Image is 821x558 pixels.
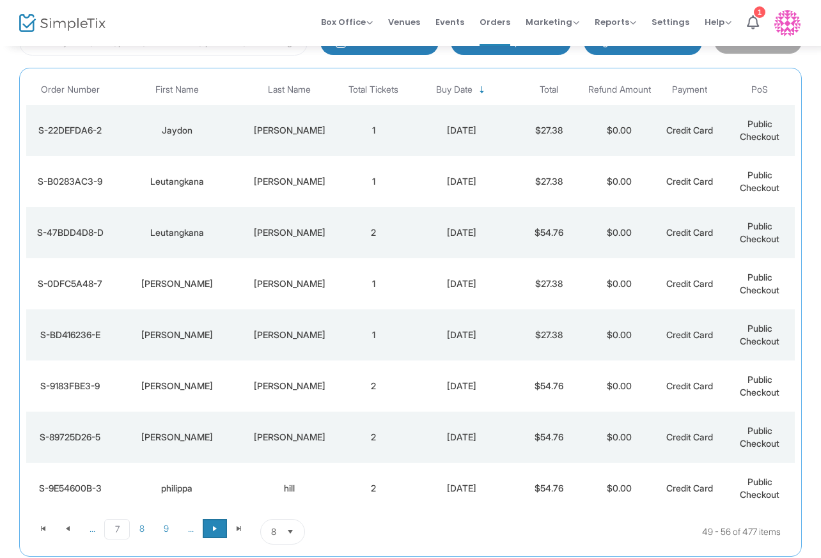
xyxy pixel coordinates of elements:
div: Mike [117,329,237,341]
span: Sortable [477,85,487,95]
div: Data table [26,75,795,514]
div: 1 [754,6,765,18]
div: Allen [244,329,336,341]
div: S-0DFC5A48-7 [29,277,111,290]
span: Go to the first page [38,523,49,534]
div: Dixon [244,380,336,392]
td: $54.76 [514,360,584,412]
span: Settings [652,6,689,38]
div: S-47BDD4D8-D [29,226,111,239]
td: 1 [338,258,409,309]
div: Chandler [244,277,336,290]
span: Credit Card [666,227,713,238]
span: Order Number [41,84,100,95]
span: Go to the next page [203,519,227,538]
span: Go to the next page [210,523,220,534]
div: 8/16/2025 [412,277,511,290]
td: 1 [338,309,409,360]
div: 8/16/2025 [412,175,511,188]
div: Jamilah [117,431,237,444]
td: 2 [338,207,409,258]
td: $0.00 [584,207,655,258]
th: Total Tickets [338,75,409,105]
span: Go to the previous page [63,523,73,534]
button: Select [281,520,299,544]
div: Leutangkana [117,175,237,188]
span: Go to the last page [234,523,244,534]
td: $0.00 [584,105,655,156]
span: Buy Date [436,84,473,95]
div: Diaz [244,175,336,188]
td: $0.00 [584,258,655,309]
td: 1 [338,156,409,207]
td: 2 [338,360,409,412]
span: Public Checkout [740,118,779,142]
span: Last Name [268,84,311,95]
td: $27.38 [514,156,584,207]
span: Page 8 [130,519,154,538]
span: Public Checkout [740,323,779,346]
span: Public Checkout [740,169,779,193]
span: Venues [388,6,420,38]
div: 8/16/2025 [412,329,511,341]
div: S-BD416236-E [29,329,111,341]
span: Public Checkout [740,272,779,295]
td: $54.76 [514,207,584,258]
th: Total [514,75,584,105]
div: Jaydon [117,124,237,137]
td: $27.38 [514,309,584,360]
span: Payment [672,84,707,95]
span: Public Checkout [740,221,779,244]
span: Reports [595,16,636,28]
div: Corlene [117,380,237,392]
span: Public Checkout [740,425,779,449]
span: Credit Card [666,329,713,340]
td: $27.38 [514,105,584,156]
div: S-9183FBE3-9 [29,380,111,392]
span: Go to the first page [31,519,56,538]
div: hill [244,482,336,495]
span: Events [435,6,464,38]
div: S-B0283AC3-9 [29,175,111,188]
span: 8 [271,525,276,538]
td: $0.00 [584,156,655,207]
td: 1 [338,105,409,156]
div: 8/16/2025 [412,431,511,444]
td: $27.38 [514,258,584,309]
div: Diaz [244,226,336,239]
td: $0.00 [584,309,655,360]
span: First Name [155,84,199,95]
span: Credit Card [666,431,713,442]
td: $54.76 [514,463,584,514]
div: Collins [244,124,336,137]
span: Page 6 [80,519,104,538]
td: 2 [338,463,409,514]
div: S-89725D26-5 [29,431,111,444]
div: Lamika [117,277,237,290]
span: Orders [480,6,510,38]
span: Public Checkout [740,476,779,500]
div: S-22DEFDA6-2 [29,124,111,137]
div: Leutangkana [117,226,237,239]
div: 8/17/2025 [412,124,511,137]
span: Box Office [321,16,373,28]
div: S-9E54600B-3 [29,482,111,495]
span: Help [705,16,731,28]
td: $0.00 [584,412,655,463]
span: Public Checkout [740,374,779,398]
span: Go to the last page [227,519,251,538]
button: Select [540,35,558,49]
div: 8/16/2025 [412,380,511,392]
span: Page 9 [154,519,178,538]
td: 2 [338,412,409,463]
span: Page 7 [104,519,130,539]
td: $0.00 [584,360,655,412]
span: Credit Card [666,176,713,187]
td: $54.76 [514,412,584,463]
div: 8/16/2025 [412,226,511,239]
div: philippa [117,482,237,495]
div: Ryan [244,431,336,444]
span: Credit Card [666,483,713,493]
span: Page 10 [178,519,203,538]
span: Credit Card [666,380,713,391]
